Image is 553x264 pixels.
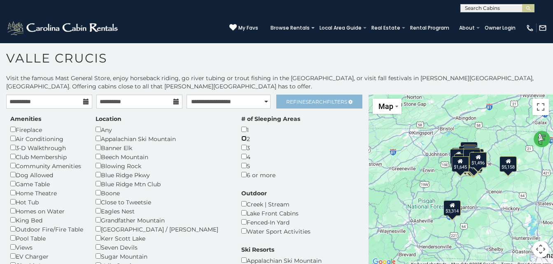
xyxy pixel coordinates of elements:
label: Location [96,115,121,123]
div: Sugar Mountain [96,252,229,261]
label: Ski Resorts [241,245,274,254]
div: $1,079 [461,142,478,157]
div: Eagles Nest [96,206,229,215]
div: Beech Mountain [96,152,229,161]
a: Rental Program [406,22,453,34]
div: 3-D Walkthrough [10,143,83,152]
div: Close to Tweetsie [96,197,229,206]
div: Outdoor Fire/Fire Table [10,225,83,234]
a: Real Estate [367,22,404,34]
div: Kerr Scott Lake [96,234,229,243]
div: King Bed [10,215,83,225]
div: Blowing Rock [96,161,229,170]
div: $1,457 [463,149,481,164]
div: $955 [463,145,477,160]
button: Change map style [373,99,401,114]
div: Pool Table [10,234,83,243]
a: About [455,22,479,34]
div: Lake Front Cabins [241,208,310,218]
div: 5 [241,161,300,170]
div: Water Sport Activities [241,227,310,236]
div: Boone [96,188,229,197]
a: Browse Rentals [266,22,314,34]
div: 1 [241,125,300,134]
div: $2,512 [459,146,476,162]
div: Grandfather Mountain [96,215,229,225]
label: # of Sleeping Areas [241,115,300,123]
a: Owner Login [481,22,520,34]
a: My Favs [229,24,258,32]
div: Appalachian Ski Mountain [96,134,229,143]
img: phone-regular-white.png [526,24,534,32]
div: Seven Devils [96,243,229,252]
label: Outdoor [241,189,267,197]
span: Refine Filters [286,99,347,105]
div: 3 [241,143,300,152]
div: Creek | Stream [241,199,310,208]
span: Search [306,99,327,105]
div: Fireplace [10,125,83,134]
div: $2,968 [463,148,480,163]
label: Amenities [10,115,41,123]
div: Blue Ridge Mtn Club [96,179,229,188]
a: RefineSearchFilters [276,95,362,109]
div: Banner Elk [96,143,229,152]
div: Air Conditioning [10,134,83,143]
button: Toggle fullscreen view [532,99,549,115]
div: $4,549 [450,149,467,164]
div: Club Membership [10,152,83,161]
div: $1,645 [452,156,469,172]
div: $3,314 [443,200,461,216]
div: $1,496 [469,152,487,168]
div: Views [10,243,83,252]
div: 2 [241,134,300,143]
div: Any [96,125,229,134]
span: My Favs [238,24,258,32]
span: Map [378,102,393,111]
div: Hot Tub [10,197,83,206]
div: Community Amenities [10,161,83,170]
div: Homes on Water [10,206,83,215]
button: Map camera controls [532,241,549,257]
div: EV Charger [10,252,83,261]
img: White-1-2.png [6,20,120,36]
div: $5,158 [500,156,517,172]
div: Dog Allowed [10,170,83,179]
div: Fenced-In Yard [241,218,310,227]
a: Local Area Guide [315,22,366,34]
img: mail-regular-white.png [539,24,547,32]
div: 6 or more [241,170,300,179]
div: [GEOGRAPHIC_DATA] / [PERSON_NAME] [96,225,229,234]
div: Blue Ridge Pkwy [96,170,229,179]
div: Home Theatre [10,188,83,197]
div: Game Table [10,179,83,188]
div: 4 [241,152,300,161]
